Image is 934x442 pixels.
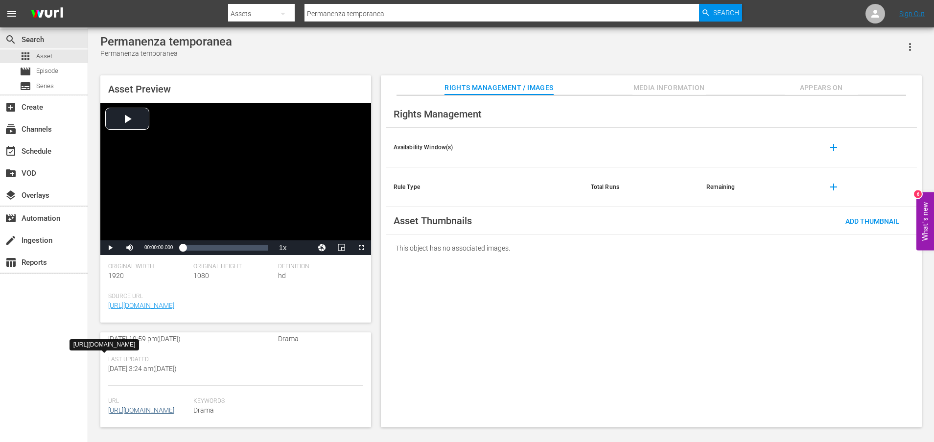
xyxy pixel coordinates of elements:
[23,2,70,25] img: ans4CAIJ8jUAAAAAAAAAAAAAAAAAAAAAAAAgQb4GAAAAAAAAAAAAAAAAAAAAAAAAJMjXAAAAAAAAAAAAAAAAAAAAAAAAgAT5G...
[73,341,136,349] div: [URL][DOMAIN_NAME]
[5,34,17,46] span: Search
[108,293,358,301] span: Source Url
[36,81,54,91] span: Series
[5,123,17,135] span: Channels
[5,234,17,246] span: Ingestion
[838,217,907,225] span: Add Thumbnail
[20,80,31,92] span: Series
[108,263,188,271] span: Original Width
[20,50,31,62] span: apps
[108,302,174,309] a: [URL][DOMAIN_NAME]
[193,272,209,279] span: 1080
[100,103,371,255] div: Video Player
[386,128,583,167] th: Availability Window(s)
[828,141,840,153] span: add
[100,48,232,59] div: Permanenza temporanea
[351,240,371,255] button: Fullscreen
[278,272,286,279] span: hd
[108,272,124,279] span: 1920
[5,256,17,268] span: Reports
[273,240,293,255] button: Playback Rate
[899,10,925,18] a: Sign Out
[444,82,553,94] span: Rights Management / Images
[20,66,31,77] span: Episode
[193,405,358,416] span: Drama
[822,136,845,159] button: add
[108,406,174,414] a: [URL][DOMAIN_NAME]
[386,167,583,207] th: Rule Type
[822,175,845,199] button: add
[914,190,922,198] div: 6
[699,4,742,22] button: Search
[828,181,840,193] span: add
[916,192,934,250] button: Open Feedback Widget
[785,82,858,94] span: Appears On
[394,215,472,227] span: Asset Thumbnails
[108,335,181,343] span: [DATE] 10:59 pm ( [DATE] )
[5,101,17,113] span: Create
[108,397,188,405] span: Url
[632,82,706,94] span: Media Information
[5,212,17,224] span: Automation
[36,51,52,61] span: Asset
[278,335,299,343] span: Drama
[108,83,171,95] span: Asset Preview
[193,263,274,271] span: Original Height
[838,212,907,230] button: Add Thumbnail
[36,66,58,76] span: Episode
[100,240,120,255] button: Play
[332,240,351,255] button: Picture-in-Picture
[108,365,177,372] span: [DATE] 3:24 am ( [DATE] )
[5,189,17,201] span: Overlays
[699,167,814,207] th: Remaining
[278,263,358,271] span: Definition
[6,8,18,20] span: menu
[386,234,917,262] div: This object has no associated images.
[583,167,699,207] th: Total Runs
[144,245,173,250] span: 00:00:00.000
[100,35,232,48] div: Permanenza temporanea
[120,240,140,255] button: Mute
[394,108,482,120] span: Rights Management
[5,145,17,157] span: Schedule
[183,245,268,251] div: Progress Bar
[312,240,332,255] button: Jump To Time
[108,356,188,364] span: Last Updated
[193,397,358,405] span: Keywords
[713,4,739,22] span: Search
[5,167,17,179] span: VOD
